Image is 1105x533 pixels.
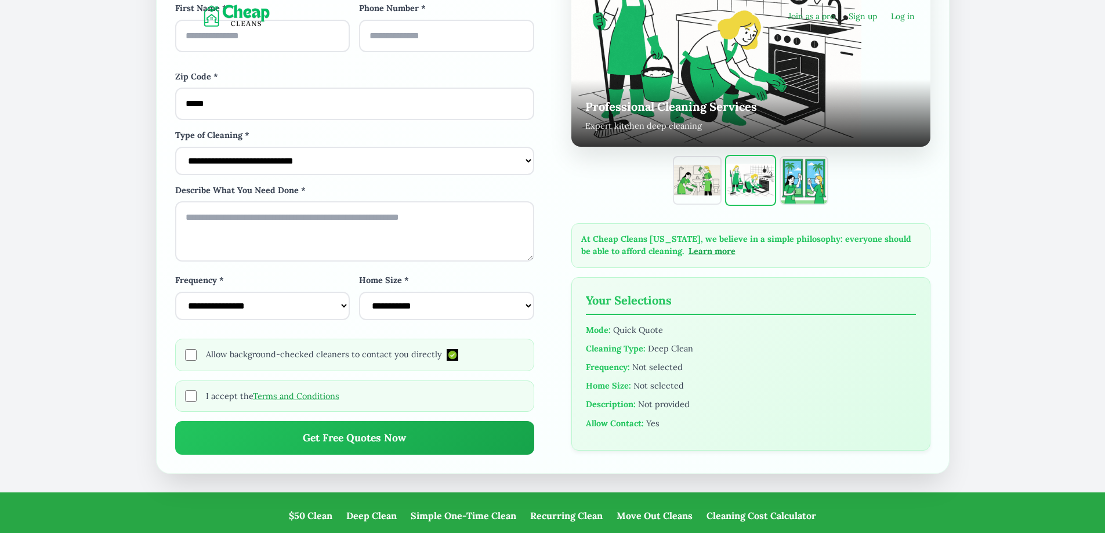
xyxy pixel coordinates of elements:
button: Get Free Quotes Now [175,421,534,455]
div: Not selected [586,380,916,391]
strong: Home Size: [586,380,631,391]
label: Describe What You Need Done * [175,184,534,197]
a: $50 Clean [282,504,339,527]
a: Terms and Conditions [253,391,339,401]
span: Allow background-checked cleaners to contact you directly [206,349,458,361]
a: Recurring Clean [523,504,610,527]
a: Deep Clean [339,504,404,527]
strong: Frequency: [586,362,630,372]
span: I accept the [206,390,339,402]
strong: Description: [586,399,636,409]
div: Deep Clean [586,343,916,354]
img: Expert kitchen deep cleaning [726,164,775,197]
div: Not provided [586,398,916,410]
p: Expert kitchen deep cleaning [585,120,916,133]
img: Window cleaning and maintenance [781,157,827,204]
a: Log in [891,10,915,22]
strong: Cleaning Type: [586,343,646,354]
img: Cheap Cleans Florida [191,5,288,28]
strong: Mode: [586,325,611,335]
a: Cleaning Cost Calculator [700,504,823,527]
a: Move Out Cleans [610,504,700,527]
a: Join as a pro [788,10,835,22]
label: Type of Cleaning * [175,129,534,142]
div: Yes [586,418,916,429]
a: Learn more [689,246,736,256]
strong: Allow Contact: [586,418,644,429]
a: Simple One-Time Clean [404,504,523,527]
img: CCF Verified [447,349,458,361]
div: At Cheap Cleans [US_STATE], we believe in a simple philosophy: everyone should be able to afford ... [571,223,930,268]
label: Home Size * [359,274,534,287]
h3: Your Selections [586,292,916,315]
img: Professional bathroom cleaning services [674,165,720,195]
div: Not selected [586,361,916,373]
div: Quick Quote [586,324,916,336]
input: I accept theTerms and Conditions [185,390,197,402]
label: Zip Code * [175,71,534,84]
h3: Professional Cleaning Services [585,98,916,115]
label: Frequency * [175,274,350,287]
a: Sign up [849,10,877,22]
input: Allow background-checked cleaners to contact you directlyCCF Verified [185,349,197,361]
